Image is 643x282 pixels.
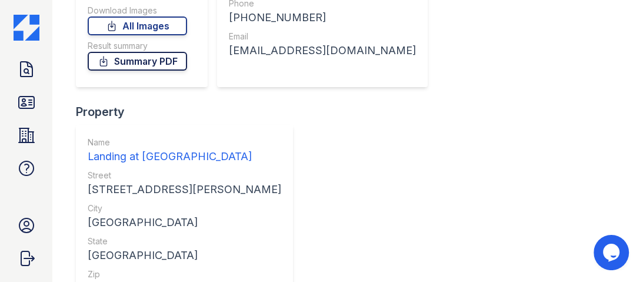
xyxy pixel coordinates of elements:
div: [GEOGRAPHIC_DATA] [88,214,281,231]
a: All Images [88,16,187,35]
div: Name [88,137,281,148]
div: [STREET_ADDRESS][PERSON_NAME] [88,181,281,198]
div: Result summary [88,40,187,52]
div: Zip [88,268,281,280]
img: CE_Icon_Blue-c292c112584629df590d857e76928e9f676e5b41ef8f769ba2f05ee15b207248.png [14,15,39,41]
div: [PHONE_NUMBER] [229,9,416,26]
a: Summary PDF [88,52,187,71]
div: Property [76,104,302,120]
div: Email [229,31,416,42]
div: City [88,203,281,214]
div: [EMAIL_ADDRESS][DOMAIN_NAME] [229,42,416,59]
div: Download Images [88,5,187,16]
div: [GEOGRAPHIC_DATA] [88,247,281,264]
div: State [88,235,281,247]
a: Name Landing at [GEOGRAPHIC_DATA] [88,137,281,165]
div: Street [88,170,281,181]
iframe: chat widget [594,235,631,270]
div: Landing at [GEOGRAPHIC_DATA] [88,148,281,165]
